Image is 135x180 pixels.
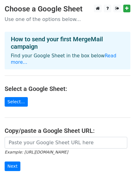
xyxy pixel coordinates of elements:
[5,127,130,134] h4: Copy/paste a Google Sheet URL:
[11,35,124,50] h4: How to send your first MergeMail campaign
[5,137,127,149] input: Paste your Google Sheet URL here
[5,16,130,22] p: Use one of the options below...
[5,162,20,171] input: Next
[5,5,130,14] h3: Choose a Google Sheet
[11,53,116,65] a: Read more...
[5,97,28,107] a: Select...
[5,150,68,154] small: Example: [URL][DOMAIN_NAME]
[5,85,130,92] h4: Select a Google Sheet:
[11,53,124,66] p: Find your Google Sheet in the box below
